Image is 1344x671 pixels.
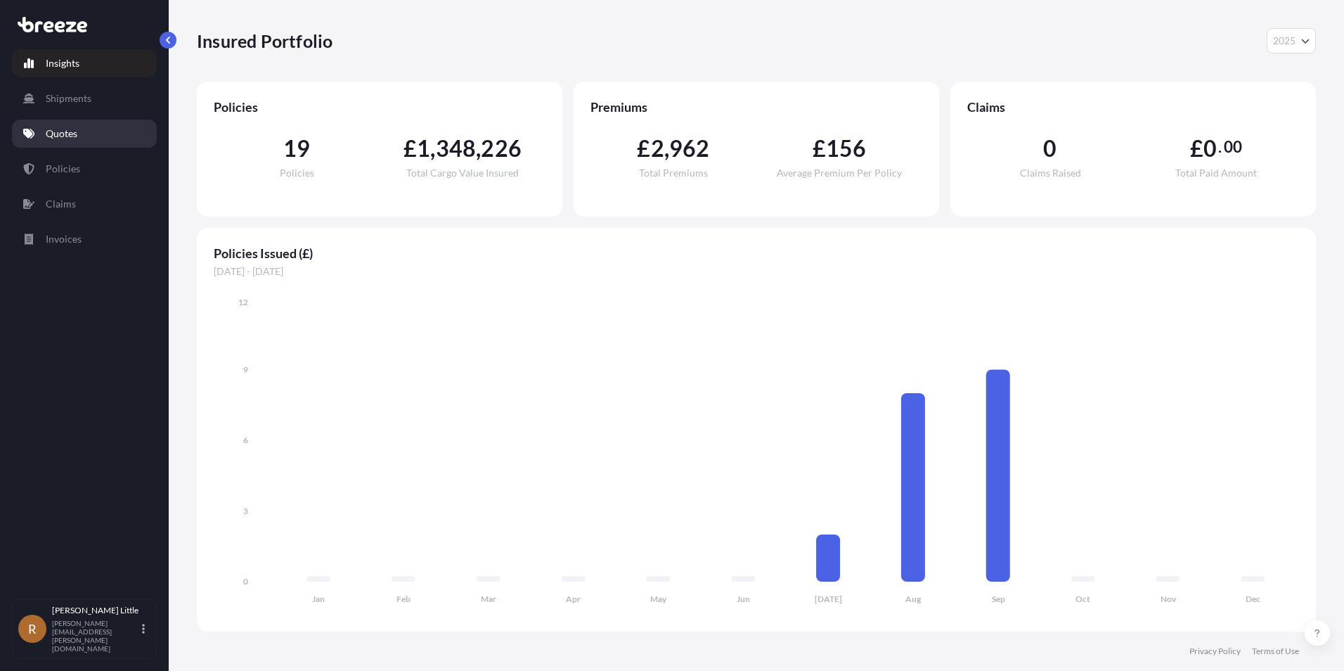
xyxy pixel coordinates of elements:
tspan: 12 [238,297,248,307]
a: Privacy Policy [1189,646,1241,657]
tspan: Dec [1246,594,1260,604]
span: 962 [669,137,710,160]
tspan: 3 [243,506,248,516]
tspan: Sep [992,594,1005,604]
span: , [430,137,435,160]
tspan: 6 [243,435,248,445]
span: , [476,137,481,160]
tspan: Nov [1161,594,1177,604]
span: Premiums [590,98,922,115]
span: Average Premium Per Policy [777,168,902,178]
p: Invoices [46,232,82,246]
tspan: Mar [481,594,496,604]
p: Claims [46,197,76,211]
a: Insights [12,49,157,77]
span: [DATE] - [DATE] [214,264,1299,279]
a: Invoices [12,225,157,253]
span: 19 [283,137,310,160]
span: 00 [1224,141,1242,153]
span: Total Premiums [639,168,708,178]
span: Total Cargo Value Insured [406,168,519,178]
button: Year Selector [1267,28,1316,53]
span: 348 [436,137,477,160]
p: [PERSON_NAME][EMAIL_ADDRESS][PERSON_NAME][DOMAIN_NAME] [52,619,139,653]
span: R [28,622,37,636]
tspan: Feb [396,594,411,604]
p: Quotes [46,127,77,141]
span: £ [637,137,650,160]
a: Shipments [12,84,157,113]
span: 226 [481,137,522,160]
p: Policies [46,162,80,176]
a: Claims [12,190,157,218]
span: 156 [826,137,867,160]
a: Quotes [12,120,157,148]
p: [PERSON_NAME] Little [52,605,139,616]
span: £ [813,137,826,160]
p: Insured Portfolio [197,30,332,52]
span: 2025 [1273,34,1295,48]
span: Policies [280,168,314,178]
span: 2 [651,137,664,160]
tspan: Oct [1075,594,1090,604]
a: Policies [12,155,157,183]
tspan: 9 [243,364,248,375]
span: Total Paid Amount [1175,168,1257,178]
p: Insights [46,56,79,70]
span: £ [1190,137,1203,160]
span: Policies Issued (£) [214,245,1299,262]
a: Terms of Use [1252,646,1299,657]
span: 0 [1203,137,1217,160]
span: Claims Raised [1020,168,1081,178]
tspan: Aug [905,594,922,604]
span: 0 [1043,137,1057,160]
tspan: [DATE] [815,594,842,604]
span: , [664,137,669,160]
span: . [1218,141,1222,153]
tspan: Jun [737,594,750,604]
tspan: Jan [312,594,325,604]
tspan: Apr [566,594,581,604]
tspan: May [650,594,667,604]
span: 1 [417,137,430,160]
span: Claims [967,98,1299,115]
tspan: 0 [243,576,248,587]
span: £ [403,137,417,160]
p: Shipments [46,91,91,106]
span: Policies [214,98,545,115]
